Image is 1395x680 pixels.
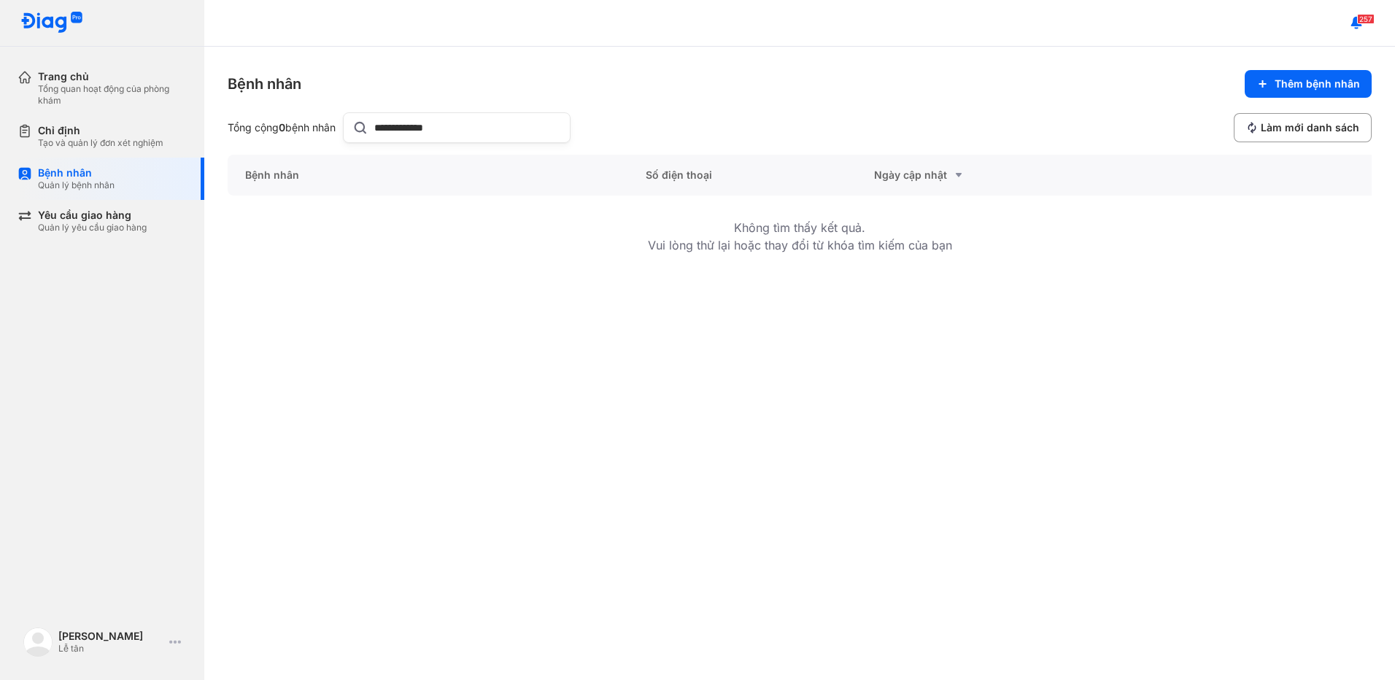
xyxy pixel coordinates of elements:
div: [PERSON_NAME] [58,630,163,643]
span: 257 [1357,14,1375,24]
span: Làm mới danh sách [1261,121,1359,134]
button: Làm mới danh sách [1234,113,1372,142]
div: Bệnh nhân [228,74,301,94]
span: Thêm bệnh nhân [1275,77,1360,90]
div: Yêu cầu giao hàng [38,209,147,222]
div: Tổng cộng bệnh nhân [228,121,337,134]
img: logo [23,627,53,657]
button: Thêm bệnh nhân [1245,70,1372,98]
div: Bệnh nhân [38,166,115,179]
div: Tạo và quản lý đơn xét nghiệm [38,137,163,149]
img: logo [20,12,83,34]
div: Số điện thoại [628,155,857,196]
div: Quản lý yêu cầu giao hàng [38,222,147,233]
div: Ngày cập nhật [874,166,1068,184]
div: Bệnh nhân [228,155,628,196]
span: 0 [279,121,285,134]
div: Quản lý bệnh nhân [38,179,115,191]
div: Tổng quan hoạt động của phòng khám [38,83,187,107]
div: Trang chủ [38,70,187,83]
div: Không tìm thấy kết quả. Vui lòng thử lại hoặc thay đổi từ khóa tìm kiếm của bạn [648,196,952,277]
div: Chỉ định [38,124,163,137]
div: Lễ tân [58,643,163,654]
